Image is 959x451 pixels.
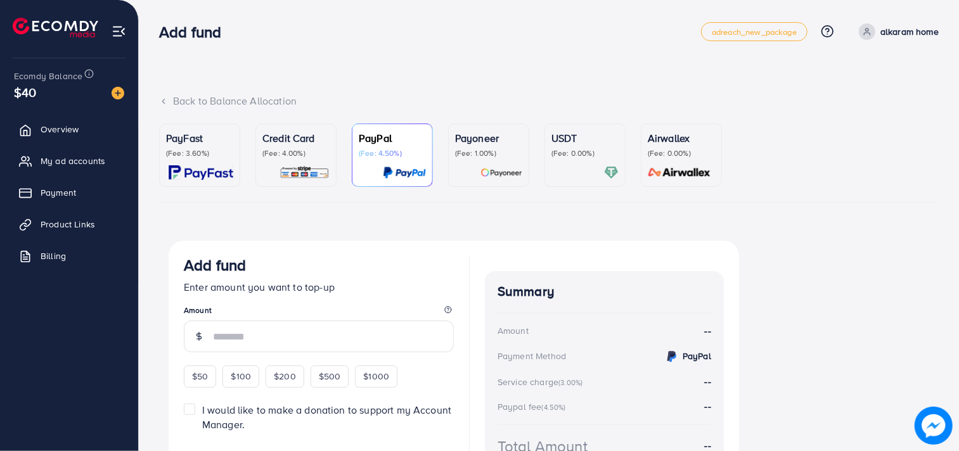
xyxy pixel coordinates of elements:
p: (Fee: 4.00%) [262,148,330,158]
a: My ad accounts [10,148,129,174]
strong: PayPal [683,350,711,362]
img: card [644,165,715,180]
small: (4.50%) [542,402,566,412]
p: (Fee: 1.00%) [455,148,522,158]
p: USDT [551,130,619,146]
span: Overview [41,123,79,136]
div: Service charge [498,376,586,388]
small: (3.00%) [558,378,582,388]
p: (Fee: 3.60%) [166,148,233,158]
img: card [480,165,522,180]
span: $100 [231,370,251,383]
h3: Add fund [184,256,246,274]
span: Payment [41,186,76,199]
img: card [169,165,233,180]
p: Enter amount you want to top-up [184,279,454,295]
img: image [112,87,124,99]
a: Product Links [10,212,129,237]
img: credit [664,349,679,364]
p: PayFast [166,130,233,146]
strong: -- [705,399,711,413]
span: $200 [274,370,296,383]
img: image [915,407,953,445]
div: Payment Method [498,350,566,362]
p: Credit Card [262,130,330,146]
p: PayPal [359,130,426,146]
a: Payment [10,180,129,205]
a: adreach_new_package [701,22,808,41]
div: Back to Balance Allocation [159,94,939,108]
img: menu [112,24,126,39]
span: $500 [319,370,341,383]
img: card [280,165,330,180]
span: Billing [41,250,66,262]
span: Ecomdy Balance [14,70,82,82]
a: Billing [10,243,129,269]
legend: Amount [184,305,454,321]
div: Paypal fee [498,400,570,413]
span: $1000 [363,370,389,383]
a: alkaram home [854,23,939,40]
div: Amount [498,324,529,337]
span: Product Links [41,218,95,231]
p: (Fee: 4.50%) [359,148,426,158]
strong: -- [705,374,711,388]
span: My ad accounts [41,155,105,167]
span: adreach_new_package [712,28,797,36]
span: $40 [14,83,36,101]
span: I would like to make a donation to support my Account Manager. [202,403,451,431]
img: card [383,165,426,180]
h3: Add fund [159,23,231,41]
img: card [604,165,619,180]
img: logo [13,18,98,37]
span: $50 [192,370,208,383]
h4: Summary [498,284,711,300]
p: (Fee: 0.00%) [551,148,619,158]
p: Payoneer [455,130,522,146]
p: (Fee: 0.00%) [648,148,715,158]
a: Overview [10,117,129,142]
strong: -- [705,324,711,338]
p: Airwallex [648,130,715,146]
p: alkaram home [880,24,939,39]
